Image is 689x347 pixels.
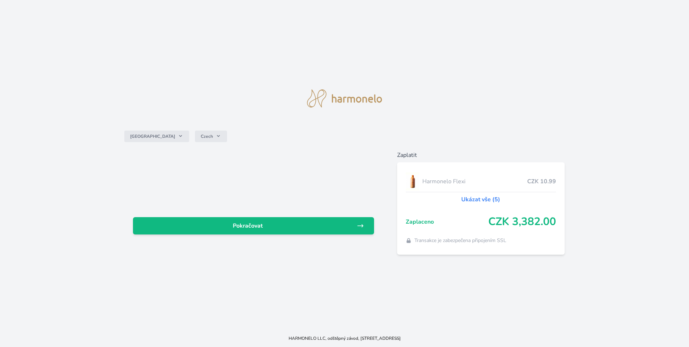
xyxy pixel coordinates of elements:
[527,177,556,186] span: CZK 10.99
[414,237,506,244] span: Transakce je zabezpečena připojením SSL
[488,215,556,228] span: CZK 3,382.00
[307,89,382,107] img: logo.svg
[124,131,189,142] button: [GEOGRAPHIC_DATA]
[397,151,565,159] h6: Zaplatit
[195,131,227,142] button: Czech
[139,221,357,230] span: Pokračovat
[422,177,527,186] span: Harmonelo Flexi
[201,133,213,139] span: Czech
[406,172,419,190] img: CLEAN_FLEXI_se_stinem_x-hi_(1)-lo.jpg
[133,217,374,234] a: Pokračovat
[461,195,500,204] a: Ukázat vše (5)
[130,133,175,139] span: [GEOGRAPHIC_DATA]
[406,218,488,226] span: Zaplaceno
